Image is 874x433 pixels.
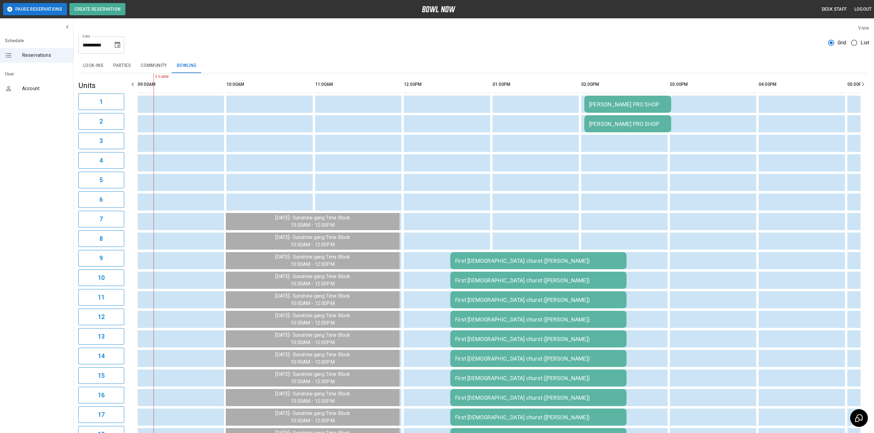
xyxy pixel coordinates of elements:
[404,76,490,93] th: 12:00PM
[455,375,622,381] div: First [DEMOGRAPHIC_DATA] churst ([PERSON_NAME])
[78,133,124,149] button: 3
[226,76,313,93] th: 10:00AM
[78,191,124,208] button: 6
[99,234,103,244] h6: 8
[98,332,105,341] h6: 13
[78,230,124,247] button: 8
[78,113,124,130] button: 2
[455,316,622,323] div: First [DEMOGRAPHIC_DATA] churst ([PERSON_NAME])
[78,309,124,325] button: 12
[22,52,69,59] span: Reservations
[99,156,103,165] h6: 4
[99,97,103,107] h6: 1
[838,39,846,46] span: Grid
[98,312,105,322] h6: 12
[3,3,67,15] button: Pause Reservations
[78,58,108,73] button: Lock-ins
[78,81,124,90] h5: Units
[22,85,69,92] span: Account
[98,390,105,400] h6: 16
[78,94,124,110] button: 1
[138,76,224,93] th: 09:00AM
[422,6,456,12] img: logo
[154,74,155,80] span: 9:54AM
[78,387,124,403] button: 16
[98,292,105,302] h6: 11
[78,328,124,345] button: 13
[455,355,622,362] div: First [DEMOGRAPHIC_DATA] churst ([PERSON_NAME])
[78,250,124,266] button: 9
[136,58,172,73] button: Community
[98,410,105,420] h6: 17
[78,152,124,169] button: 4
[98,351,105,361] h6: 14
[78,289,124,306] button: 11
[99,253,103,263] h6: 9
[78,211,124,227] button: 7
[858,25,869,31] label: View
[455,297,622,303] div: First [DEMOGRAPHIC_DATA] churst ([PERSON_NAME])
[78,58,869,73] div: inventory tabs
[315,76,401,93] th: 11:00AM
[111,39,124,51] button: Choose date, selected date is Aug 18, 2025
[589,121,666,127] div: [PERSON_NAME] PRO SHOP
[819,4,850,15] button: Desk Staff
[455,414,622,420] div: First [DEMOGRAPHIC_DATA] churst ([PERSON_NAME])
[455,394,622,401] div: First [DEMOGRAPHIC_DATA] churst ([PERSON_NAME])
[589,101,666,108] div: [PERSON_NAME] PRO SHOP
[99,136,103,146] h6: 3
[69,3,125,15] button: Create Reservation
[98,371,105,380] h6: 15
[108,58,136,73] button: Parties
[78,367,124,384] button: 15
[455,258,622,264] div: First [DEMOGRAPHIC_DATA] churst ([PERSON_NAME])
[78,348,124,364] button: 14
[852,4,874,15] button: Logout
[99,195,103,204] h6: 6
[172,58,202,73] button: Bowling
[455,336,622,342] div: First [DEMOGRAPHIC_DATA] churst ([PERSON_NAME])
[99,175,103,185] h6: 5
[99,116,103,126] h6: 2
[78,406,124,423] button: 17
[98,273,105,283] h6: 10
[78,270,124,286] button: 10
[861,39,869,46] span: List
[455,277,622,284] div: First [DEMOGRAPHIC_DATA] churst ([PERSON_NAME])
[99,214,103,224] h6: 7
[78,172,124,188] button: 5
